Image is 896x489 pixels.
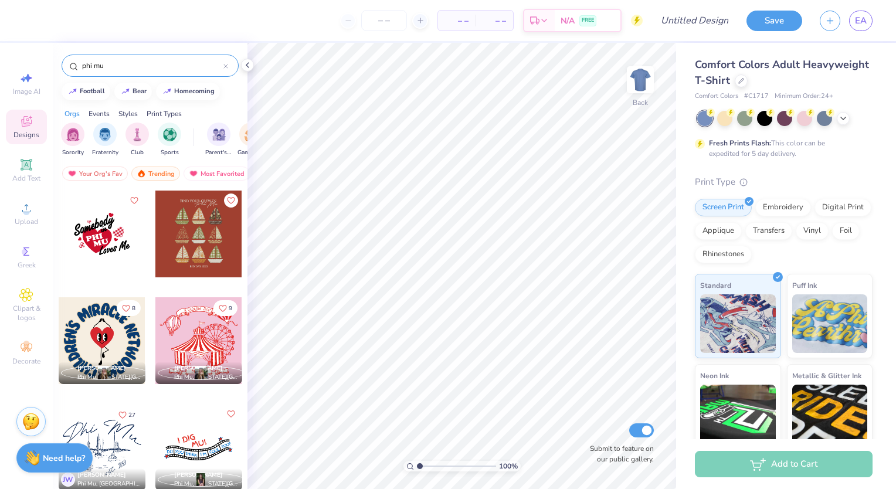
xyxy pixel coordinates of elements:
button: Like [224,193,238,208]
div: Trending [131,167,180,181]
button: football [62,83,110,100]
span: [PERSON_NAME] [77,364,126,372]
button: filter button [61,123,84,157]
span: 100 % [499,461,518,471]
img: trending.gif [137,169,146,178]
img: Metallic & Glitter Ink [792,385,868,443]
span: Sorority [62,148,84,157]
label: Submit to feature on our public gallery. [583,443,654,464]
img: Fraternity Image [99,128,111,141]
button: filter button [125,123,149,157]
span: Parent's Weekend [205,148,232,157]
span: Decorate [12,356,40,366]
div: filter for Fraternity [92,123,118,157]
span: N/A [561,15,575,27]
button: bear [114,83,152,100]
span: Greek [18,260,36,270]
span: 9 [229,305,232,311]
div: Back [633,97,648,108]
button: filter button [92,123,118,157]
span: Standard [700,279,731,291]
span: – – [483,15,506,27]
img: Back [629,68,652,91]
span: – – [445,15,469,27]
div: Styles [118,108,138,119]
div: Screen Print [695,199,752,216]
button: filter button [158,123,181,157]
span: 8 [132,305,135,311]
input: Try "Alpha" [81,60,223,72]
div: filter for Game Day [237,123,264,157]
img: Game Day Image [245,128,258,141]
div: Events [89,108,110,119]
div: filter for Parent's Weekend [205,123,232,157]
img: trend_line.gif [121,88,130,95]
img: Club Image [131,128,144,141]
button: Like [127,193,141,208]
div: Your Org's Fav [62,167,128,181]
span: 27 [128,412,135,418]
span: Clipart & logos [6,304,47,322]
img: Standard [700,294,776,353]
button: filter button [205,123,232,157]
div: Print Types [147,108,182,119]
span: FREE [582,16,594,25]
div: Digital Print [814,199,871,216]
img: Sports Image [163,128,177,141]
img: most_fav.gif [67,169,77,178]
span: Phi Mu, [US_STATE][GEOGRAPHIC_DATA] [174,480,237,488]
a: EA [849,11,873,31]
div: filter for Sorority [61,123,84,157]
div: Embroidery [755,199,811,216]
div: JW [61,473,75,487]
img: trend_line.gif [68,88,77,95]
span: [PERSON_NAME] [77,471,126,479]
span: [PERSON_NAME] [174,364,223,372]
div: Transfers [745,222,792,240]
span: Designs [13,130,39,140]
span: EA [855,14,867,28]
strong: Need help? [43,453,85,464]
span: Image AI [13,87,40,96]
img: Parent's Weekend Image [212,128,226,141]
img: trend_line.gif [162,88,172,95]
img: Neon Ink [700,385,776,443]
input: Untitled Design [651,9,738,32]
div: filter for Club [125,123,149,157]
span: Sports [161,148,179,157]
span: Comfort Colors [695,91,738,101]
span: [PERSON_NAME] [174,471,223,479]
span: # C1717 [744,91,769,101]
span: Fraternity [92,148,118,157]
div: bear [133,88,147,94]
span: Comfort Colors Adult Heavyweight T-Shirt [695,57,869,87]
div: Foil [832,222,860,240]
span: Club [131,148,144,157]
img: most_fav.gif [189,169,198,178]
span: Upload [15,217,38,226]
span: Neon Ink [700,369,729,382]
span: Minimum Order: 24 + [775,91,833,101]
button: homecoming [156,83,220,100]
button: Like [117,300,141,316]
div: Rhinestones [695,246,752,263]
img: Puff Ink [792,294,868,353]
div: filter for Sports [158,123,181,157]
button: filter button [237,123,264,157]
button: Like [224,407,238,421]
div: Print Type [695,175,873,189]
img: Sorority Image [66,128,80,141]
div: This color can be expedited for 5 day delivery. [709,138,853,159]
div: Most Favorited [184,167,250,181]
div: football [80,88,105,94]
span: Metallic & Glitter Ink [792,369,861,382]
button: Like [113,407,141,423]
span: Phi Mu, [US_STATE][GEOGRAPHIC_DATA] [77,373,141,382]
span: Phi Mu, [GEOGRAPHIC_DATA] [77,480,141,488]
div: Vinyl [796,222,829,240]
div: homecoming [174,88,215,94]
strong: Fresh Prints Flash: [709,138,771,148]
span: Add Text [12,174,40,183]
span: Game Day [237,148,264,157]
button: Save [746,11,802,31]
